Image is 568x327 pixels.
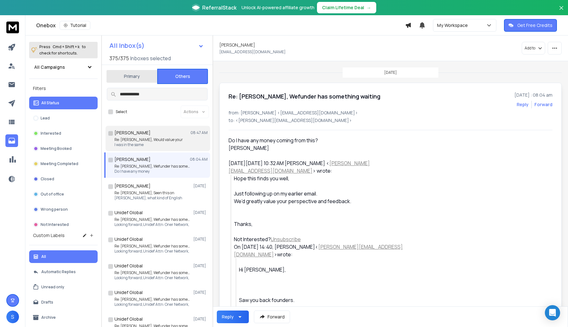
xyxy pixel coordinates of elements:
span: 375 / 375 [109,54,129,62]
button: Tutorial [60,21,90,30]
button: Reply [217,311,249,323]
p: Looking forward,Unidef Attn: Oner Network, [114,249,190,254]
p: Unread only [41,285,64,290]
h1: [PERSON_NAME] [114,156,151,163]
button: All Inbox(s) [104,39,209,52]
p: Re: [PERSON_NAME], Wefunder has something [114,164,190,169]
p: Meeting Booked [41,146,72,151]
div: Thanks, [234,220,414,228]
a: [PERSON_NAME][EMAIL_ADDRESS][DOMAIN_NAME] [234,243,403,258]
button: Unread only [29,281,98,293]
button: Meeting Completed [29,157,98,170]
p: Lead [41,116,50,121]
p: Add to [525,46,535,51]
p: Meeting Completed [41,161,78,166]
button: Automatic Replies [29,266,98,278]
button: Forward [254,311,290,323]
p: [DATE] [193,290,208,295]
div: Do l have any money coming from this? [229,137,414,152]
h1: Unidef Global [114,236,143,242]
button: All Campaigns [29,61,98,74]
div: We’d greatly value your perspective and feedback. [234,197,414,205]
h3: Custom Labels [33,232,65,239]
h1: Re: [PERSON_NAME], Wefunder has something waiting [229,92,380,101]
p: Re: [PERSON_NAME], Wefunder has something [114,217,190,222]
p: All Status [41,100,59,106]
button: S [6,311,19,323]
p: Get Free Credits [517,22,552,29]
p: [EMAIL_ADDRESS][DOMAIN_NAME] [219,49,286,54]
a: Unsubscribe [271,236,301,243]
p: from: [PERSON_NAME] <[EMAIL_ADDRESS][DOMAIN_NAME]> [229,110,552,116]
p: Automatic Replies [41,269,76,274]
div: [DATE][DATE] 10:32 AM [PERSON_NAME] < > wrote: [229,159,414,175]
button: All [29,250,98,263]
h1: Unidef Global [114,263,143,269]
button: Primary [106,69,157,83]
p: Re: [PERSON_NAME], Seen this on [114,190,182,196]
button: Reply [517,101,529,108]
p: Looking forward,Unidef Attn: Oner Network, [114,302,190,307]
span: < > [234,243,403,258]
p: Press to check for shortcuts. [39,44,86,56]
p: Archive [41,315,56,320]
p: Do l have any money [114,169,190,174]
p: 08:04 AM [190,157,208,162]
button: Archive [29,311,98,324]
p: Looking forward,Unidef Attn: Oner Network, [114,275,190,280]
p: Re: [PERSON_NAME], Wefunder has something [114,270,190,275]
p: Re: [PERSON_NAME], Would value your [114,137,183,142]
p: [DATE] [193,317,208,322]
label: Select [116,109,127,114]
button: Closed [29,173,98,185]
h3: Filters [29,84,98,93]
h1: [PERSON_NAME] [219,42,255,48]
h1: Unidef Global [114,289,143,296]
h1: [PERSON_NAME] [114,130,151,136]
p: [DATE] [193,183,208,189]
p: All [41,254,46,259]
p: Closed [41,176,54,182]
button: Get Free Credits [504,19,557,32]
span: Cmd + Shift + k [52,43,81,50]
p: Unlock AI-powered affiliate growth [242,4,314,11]
button: Meeting Booked [29,142,98,155]
p: Out of office [41,192,64,197]
p: Looking forward,Unidef Attn: Oner Network, [114,222,190,227]
div: Forward [534,101,552,108]
p: [DATE] [193,263,208,268]
button: Out of office [29,188,98,201]
p: Wrong person [41,207,68,212]
button: Drafts [29,296,98,309]
button: Close banner [557,4,565,19]
h1: Unidef Global [114,209,143,216]
div: Open Intercom Messenger [545,305,560,320]
p: [DATE] [384,70,397,75]
p: to: <[PERSON_NAME][EMAIL_ADDRESS][DOMAIN_NAME]> [229,117,552,124]
p: Interested [41,131,61,136]
p: [PERSON_NAME], what kind of English [114,196,182,201]
button: Claim Lifetime Deal→ [317,2,376,13]
p: Re: [PERSON_NAME], Wefunder has something [114,244,190,249]
div: Reply [222,314,234,320]
div: Hope this finds you well, [234,175,414,182]
p: 08:47 AM [190,130,208,135]
p: [DATE] [193,237,208,242]
button: Wrong person [29,203,98,216]
div: [PERSON_NAME] [229,144,414,152]
div: Saw you back founders. [239,296,414,304]
div: Onebox [36,21,405,30]
span: → [367,4,371,11]
p: [DATE] [193,210,208,215]
h1: Unidef Global [114,316,143,322]
div: Hi [PERSON_NAME], [239,266,414,273]
button: All Status [29,97,98,109]
p: [DATE] : 08:04 am [514,92,552,98]
p: My Workspace [437,22,470,29]
h1: [PERSON_NAME] [114,183,151,189]
p: Drafts [41,300,53,305]
p: Not Interested [41,222,69,227]
h1: All Campaigns [34,64,65,70]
